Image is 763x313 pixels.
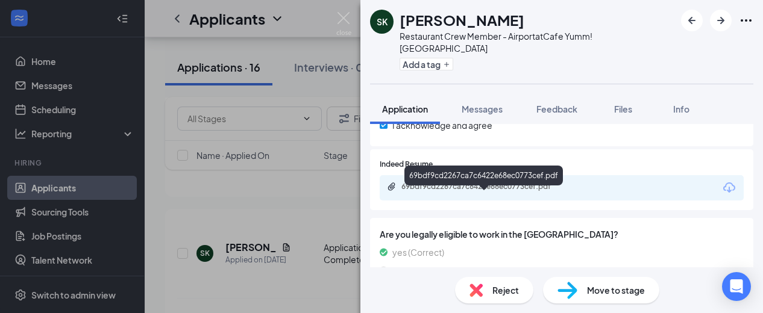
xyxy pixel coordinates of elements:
svg: ArrowLeftNew [685,13,699,28]
button: ArrowRight [710,10,732,31]
svg: Plus [443,61,450,68]
span: Feedback [536,104,577,114]
div: SK [377,16,388,28]
span: Application [382,104,428,114]
div: 69bdf9cd2267ca7c6422e68ec0773cef.pdf [401,182,570,191]
svg: Ellipses [739,13,753,28]
svg: ArrowRight [714,13,728,28]
button: PlusAdd a tag [400,58,453,70]
button: ArrowLeftNew [681,10,703,31]
span: Are you legally eligible to work in the [GEOGRAPHIC_DATA]? [380,228,744,241]
div: Restaurant Crew Member - Airport at Cafe Yumm! [GEOGRAPHIC_DATA] [400,30,675,54]
span: I acknowledge and agree [392,119,492,132]
span: Move to stage [587,284,645,297]
span: Info [673,104,689,114]
span: Files [614,104,632,114]
div: Open Intercom Messenger [722,272,751,301]
h1: [PERSON_NAME] [400,10,524,30]
span: Indeed Resume [380,159,433,170]
div: 69bdf9cd2267ca7c6422e68ec0773cef.pdf [404,166,563,185]
span: Messages [462,104,503,114]
span: yes (Correct) [392,246,444,259]
span: Reject [492,284,519,297]
a: Paperclip69bdf9cd2267ca7c6422e68ec0773cef.pdf [387,182,582,193]
span: no [392,264,403,277]
svg: Download [722,181,736,195]
svg: Paperclip [387,182,397,191]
